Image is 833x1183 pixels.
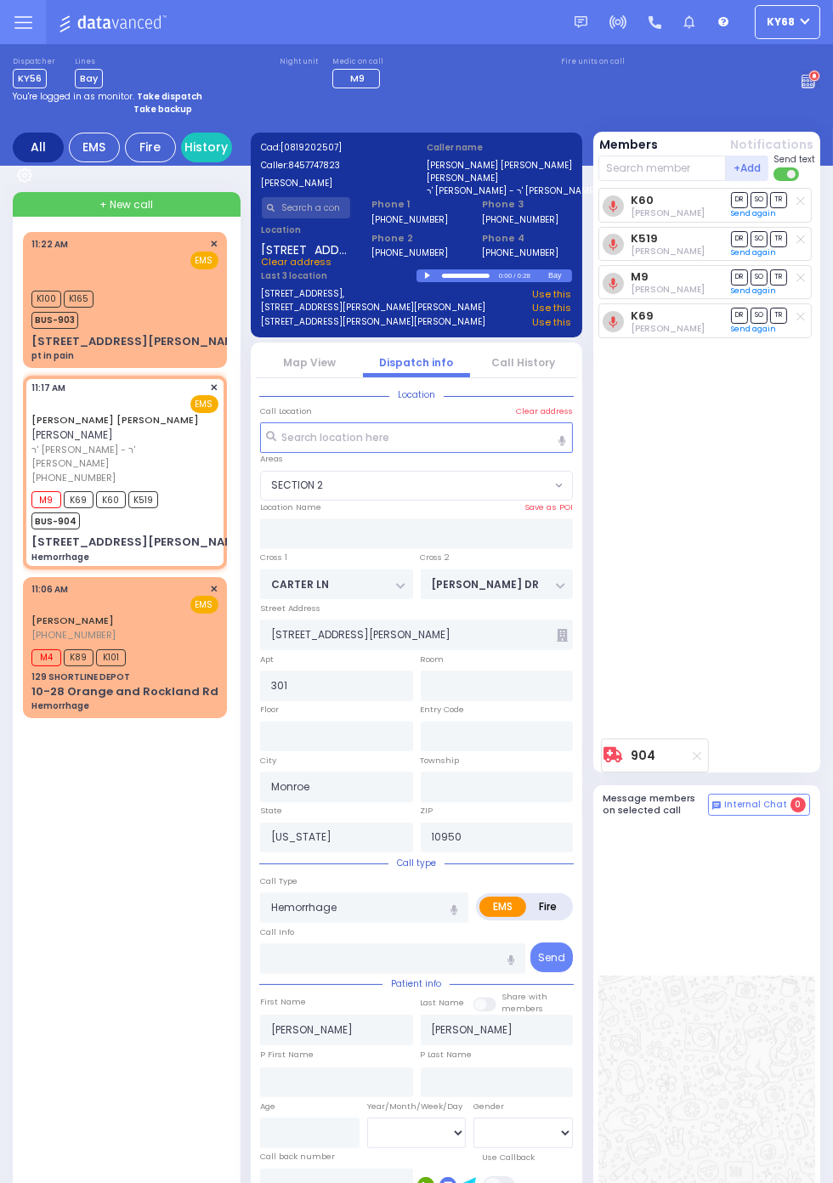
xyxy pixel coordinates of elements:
span: DR [731,192,748,208]
label: Cross 1 [260,552,287,563]
img: message.svg [575,16,587,29]
span: Abraham Schwartz [632,283,705,296]
div: pt in pain [31,349,74,362]
label: Dispatcher [13,57,55,67]
label: Caller: [262,159,406,172]
a: Send again [731,324,776,334]
div: Fire [125,133,176,162]
span: [PHONE_NUMBER] [31,628,116,642]
span: [0819202507] [281,141,343,154]
span: EMS [190,395,218,413]
label: Use Callback [483,1152,535,1163]
strong: Take backup [133,103,192,116]
label: Township [421,755,460,767]
label: [PHONE_NUMBER] [482,213,558,226]
span: K60 [96,491,126,508]
img: comment-alt.png [712,801,721,810]
label: Age [260,1101,275,1112]
label: Last 3 location [262,269,417,282]
strong: Take dispatch [137,90,202,103]
button: Internal Chat 0 [708,794,810,816]
span: K165 [64,291,93,308]
label: Entry Code [421,704,465,716]
span: Aron Spielman [632,245,705,258]
label: Location Name [260,501,321,513]
a: Call History [492,355,556,370]
span: members [502,1003,544,1014]
label: Fire [525,897,570,917]
a: K69 [632,309,654,322]
span: [STREET_ADDRESS][PERSON_NAME] [262,241,351,255]
a: [PERSON_NAME] [PERSON_NAME] [31,413,199,427]
span: 11:17 AM [31,382,65,394]
label: Turn off text [773,166,801,183]
label: Room [421,654,445,665]
span: Phone 2 [371,231,461,246]
input: Search member [598,156,727,181]
span: Send text [773,153,815,166]
label: Cad: [262,141,406,154]
span: Phone 3 [482,197,571,212]
span: SECTION 2 [261,472,551,501]
span: You're logged in as monitor. [13,90,134,103]
a: [STREET_ADDRESS], [262,287,345,302]
span: SECTION 2 [260,471,573,501]
label: City [260,755,276,767]
label: Lines [75,57,103,67]
label: Cross 2 [421,552,450,563]
span: K69 [64,491,93,508]
label: State [260,805,282,817]
label: Last Name [421,997,465,1009]
label: Call Type [260,875,297,887]
button: Send [530,942,573,972]
span: SO [751,231,768,247]
label: Apt [260,654,274,665]
div: [STREET_ADDRESS][PERSON_NAME] [31,534,246,551]
div: / [513,266,516,286]
span: ✕ [211,237,218,252]
label: Location [262,224,351,236]
h5: Message members on selected call [603,793,709,815]
span: SECTION 2 [271,478,323,493]
a: History [181,133,232,162]
span: Phone 1 [371,197,461,212]
small: Share with [502,991,548,1002]
div: EMS [69,133,120,162]
span: [PHONE_NUMBER] [31,471,116,484]
label: ר' [PERSON_NAME] - ר' [PERSON_NAME] [428,184,572,197]
span: KY56 [13,69,47,88]
a: Dispatch info [380,355,454,370]
label: Gender [473,1101,504,1112]
span: Clear address [262,255,332,269]
span: EMS [190,596,218,614]
span: + New call [99,197,153,212]
label: [PERSON_NAME] [PERSON_NAME] [428,159,572,172]
label: P First Name [260,1049,314,1061]
span: Yoel Mayer Goldberger [632,322,705,335]
label: [PHONE_NUMBER] [482,246,558,259]
button: +Add [726,156,768,181]
div: All [13,133,64,162]
label: Fire units on call [561,57,625,67]
button: Notifications [730,136,813,154]
span: Phone 4 [482,231,571,246]
a: Use this [533,301,572,315]
span: 11:06 AM [31,583,68,596]
span: 11:22 AM [31,238,68,251]
span: Patient info [382,977,450,990]
a: Use this [533,315,572,330]
span: Location [389,388,444,401]
label: [PHONE_NUMBER] [371,246,448,259]
a: K519 [632,232,659,245]
a: [PERSON_NAME] [31,614,114,627]
a: Send again [731,247,776,258]
label: Call Info [260,926,294,938]
span: TR [770,231,787,247]
div: Year/Month/Week/Day [367,1101,467,1112]
a: Use this [533,287,572,302]
div: Bay [548,269,571,282]
a: [STREET_ADDRESS][PERSON_NAME][PERSON_NAME] [262,315,486,330]
div: 0:00 [498,266,513,286]
img: Logo [59,12,172,33]
label: P Last Name [421,1049,473,1061]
